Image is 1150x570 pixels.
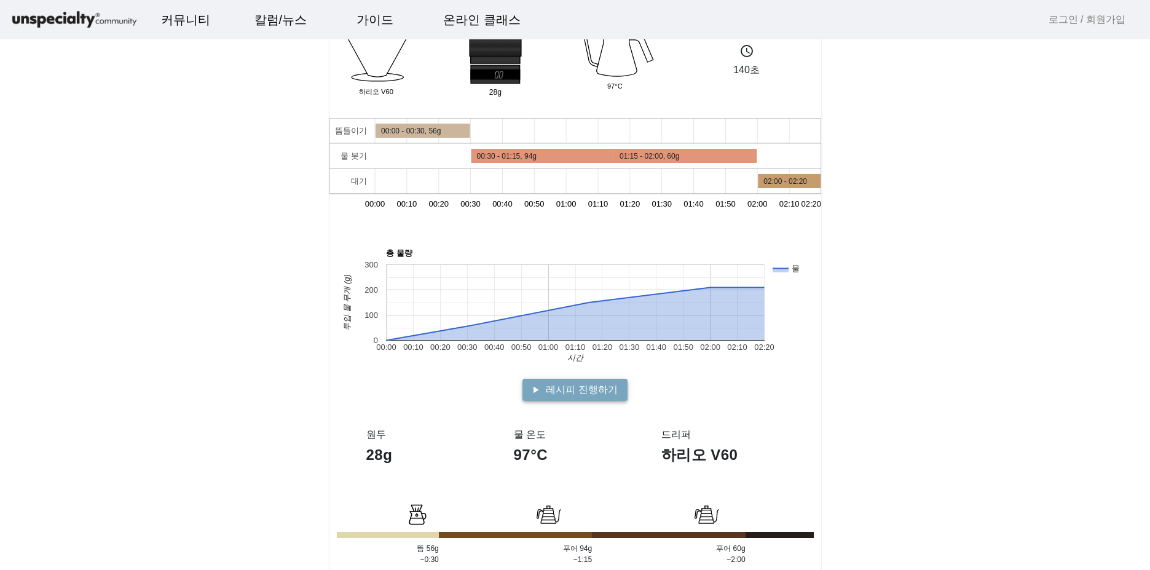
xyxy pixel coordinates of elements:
[476,152,536,160] text: 00:30 - 01:15, 94g
[747,199,768,208] text: 02:00
[396,199,417,208] text: 00:10
[683,199,704,208] text: 01:40
[514,445,637,464] h1: 97°C
[537,502,561,527] img: bloom
[538,342,558,352] text: 01:00
[404,502,429,527] img: bloom
[715,199,736,208] text: 01:50
[511,342,531,352] text: 00:50
[801,199,821,208] text: 02:20
[695,63,799,77] p: 140초
[457,342,478,352] text: 00:30
[329,118,821,241] svg: A chart.
[727,342,747,352] text: 02:10
[646,342,666,352] text: 01:40
[430,342,451,352] text: 00:20
[341,151,367,160] text: 물 붓기
[592,554,745,565] p: ~2:00
[779,199,799,208] text: 02:10
[337,554,439,565] p: ~0:30
[386,248,413,258] text: 총 물량
[695,502,719,527] img: bloom
[428,199,449,208] text: 00:20
[376,342,396,352] text: 00:00
[112,409,127,419] span: 대화
[364,260,378,269] text: 300
[403,342,423,352] text: 00:10
[439,543,592,554] p: 푸어 94g
[337,543,439,554] p: 뜸 56g
[335,126,367,135] text: 뜸들이기
[565,342,585,352] text: 01:10
[661,445,784,464] h1: 하리오 V60
[342,274,352,331] text: 투입 물 무게 (g)
[619,152,679,160] text: 01:15 - 02:00, 60g
[433,3,530,36] a: 온라인 클래스
[329,241,821,364] svg: A chart.
[351,176,367,186] text: 대기
[588,199,608,208] text: 01:10
[347,3,403,36] a: 가이드
[81,390,159,421] a: 대화
[567,353,585,362] text: 시간
[460,199,481,208] text: 00:30
[190,408,205,418] span: 설정
[381,127,441,135] text: 00:00 - 00:30, 56g
[364,199,385,208] text: 00:00
[10,9,139,31] img: logo
[592,342,612,352] text: 01:20
[739,44,754,58] mat-icon: schedule
[373,336,377,345] text: 0
[151,3,220,36] a: 커뮤니티
[524,199,545,208] text: 00:50
[556,199,576,208] text: 01:00
[489,88,501,97] tspan: 28g
[364,285,378,295] text: 200
[1049,12,1125,27] a: 로그인 / 회원가입
[619,342,639,352] text: 01:30
[358,88,393,95] tspan: 하리오 V60
[366,429,489,440] h3: 원두
[159,390,236,421] a: 설정
[245,3,317,36] a: 칼럼/뉴스
[522,379,627,401] button: 레시피 진행하기
[366,445,489,464] h1: 28g
[492,199,513,208] text: 00:40
[754,342,774,352] text: 02:20
[4,390,81,421] a: 홈
[700,342,720,352] text: 02:00
[439,554,592,565] p: ~1:15
[39,408,46,418] span: 홈
[592,543,745,554] p: 푸어 60g
[364,311,378,320] text: 100
[673,342,693,352] text: 01:50
[514,429,637,440] h3: 물 온도
[763,177,807,186] text: 02:00 - 02:20
[652,199,672,208] text: 01:30
[792,264,800,273] text: 물
[620,199,640,208] text: 01:20
[484,342,504,352] text: 00:40
[546,382,617,397] span: 레시피 진행하기
[661,429,784,440] h3: 드리퍼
